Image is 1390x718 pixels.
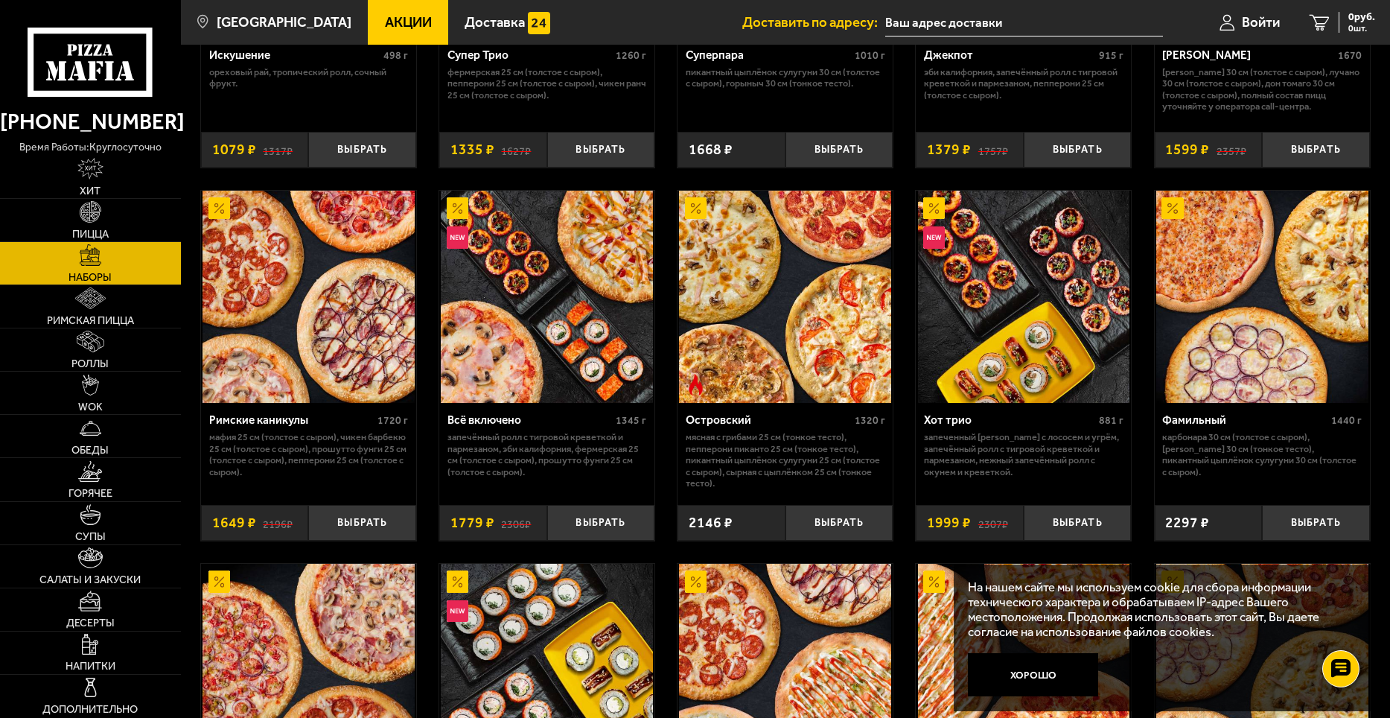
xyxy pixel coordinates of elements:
img: Акционный [208,197,230,219]
button: Выбрать [1024,505,1132,541]
span: Римская пицца [47,315,134,325]
span: Салаты и закуски [39,574,141,585]
div: Джекпот [924,48,1095,63]
span: 1668 ₽ [689,142,733,156]
button: Выбрать [308,505,416,541]
img: Островский [679,191,891,403]
img: Фамильный [1156,191,1368,403]
button: Выбрать [1024,132,1132,168]
p: Мясная с грибами 25 см (тонкое тесто), Пепперони Пиканто 25 см (тонкое тесто), Пикантный цыплёнок... [686,431,885,489]
s: 2306 ₽ [501,515,531,530]
span: 1379 ₽ [927,142,971,156]
span: 1720 г [377,414,408,427]
span: 1440 г [1331,414,1362,427]
img: Акционный [923,571,945,592]
s: 2307 ₽ [978,515,1008,530]
span: Хит [80,185,101,196]
span: WOK [78,401,103,412]
p: Запеченный [PERSON_NAME] с лососем и угрём, Запечённый ролл с тигровой креветкой и пармезаном, Не... [924,431,1123,477]
button: Хорошо [968,653,1098,696]
span: 915 г [1099,49,1123,62]
div: Островский [686,413,851,428]
img: Акционный [923,197,945,219]
p: Ореховый рай, Тропический ролл, Сочный фрукт. [209,66,409,89]
s: 2196 ₽ [263,515,293,530]
span: Пицца [72,229,109,239]
span: 0 шт. [1348,24,1375,33]
img: 15daf4d41897b9f0e9f617042186c801.svg [528,12,549,34]
span: 1999 ₽ [927,515,971,530]
a: АкционныйНовинкаВсё включено [439,191,654,403]
span: 0 руб. [1348,12,1375,22]
img: Всё включено [441,191,653,403]
p: Запечённый ролл с тигровой креветкой и пармезаном, Эби Калифорния, Фермерская 25 см (толстое с сы... [447,431,647,477]
span: 1010 г [855,49,885,62]
span: 1320 г [855,414,885,427]
button: Выбрать [1262,505,1370,541]
s: 1757 ₽ [978,142,1008,156]
span: Горячее [68,488,112,498]
a: АкционныйФамильный [1155,191,1370,403]
img: Акционный [208,571,230,592]
button: Выбрать [547,132,655,168]
span: 1345 г [616,414,646,427]
span: Десерты [66,617,115,628]
button: Выбрать [785,132,893,168]
p: Мафия 25 см (толстое с сыром), Чикен Барбекю 25 см (толстое с сыром), Прошутто Фунги 25 см (толст... [209,431,409,477]
span: Роллы [71,358,109,369]
div: Хот трио [924,413,1095,428]
img: Новинка [923,226,945,248]
img: Хот трио [918,191,1130,403]
p: [PERSON_NAME] 30 см (толстое с сыром), Лучано 30 см (толстое с сыром), Дон Томаго 30 см (толстое ... [1162,66,1362,112]
a: АкционныйОстрое блюдоОстровский [678,191,893,403]
img: Акционный [447,571,468,592]
img: Акционный [685,197,707,219]
span: 1599 ₽ [1165,142,1209,156]
s: 1627 ₽ [501,142,531,156]
span: 1779 ₽ [450,515,494,530]
button: Выбрать [547,505,655,541]
p: Фермерская 25 см (толстое с сыром), Пепперони 25 см (толстое с сыром), Чикен Ранч 25 см (толстое ... [447,66,647,101]
span: 2146 ₽ [689,515,733,530]
s: 1317 ₽ [263,142,293,156]
span: 498 г [383,49,408,62]
button: Выбрать [785,505,893,541]
div: [PERSON_NAME] [1162,48,1334,63]
p: Карбонара 30 см (толстое с сыром), [PERSON_NAME] 30 см (тонкое тесто), Пикантный цыплёнок сулугун... [1162,431,1362,477]
p: На нашем сайте мы используем cookie для сбора информации технического характера и обрабатываем IP... [968,579,1347,640]
button: Выбрать [308,132,416,168]
p: Эби Калифорния, Запечённый ролл с тигровой креветкой и пармезаном, Пепперони 25 см (толстое с сыр... [924,66,1123,101]
span: 1670 [1338,49,1362,62]
p: Пикантный цыплёнок сулугуни 30 см (толстое с сыром), Горыныч 30 см (тонкое тесто). [686,66,885,89]
span: 1260 г [616,49,646,62]
span: Напитки [66,661,115,671]
span: Супы [75,531,106,541]
span: [GEOGRAPHIC_DATA] [217,16,351,30]
img: Новинка [447,226,468,248]
div: Суперпара [686,48,851,63]
s: 2357 ₽ [1217,142,1246,156]
img: Акционный [447,197,468,219]
span: Наборы [68,272,112,282]
div: Всё включено [447,413,613,428]
input: Ваш адрес доставки [885,9,1163,36]
div: Фамильный [1162,413,1327,428]
span: 2297 ₽ [1165,515,1209,530]
span: Дополнительно [42,704,138,714]
span: Обеды [71,445,109,455]
img: Акционный [685,571,707,592]
a: АкционныйРимские каникулы [201,191,416,403]
div: Супер Трио [447,48,613,63]
img: Острое блюдо [685,374,707,395]
img: Акционный [1161,197,1183,219]
span: 1079 ₽ [212,142,256,156]
div: Искушение [209,48,380,63]
a: АкционныйНовинкаХот трио [916,191,1131,403]
span: Доставить по адресу: [742,16,885,30]
span: 881 г [1099,414,1123,427]
span: Доставка [465,16,525,30]
span: 1649 ₽ [212,515,256,530]
div: Римские каникулы [209,413,374,428]
img: Римские каникулы [203,191,415,403]
span: Акции [385,16,432,30]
